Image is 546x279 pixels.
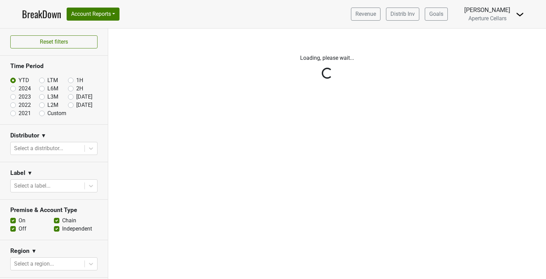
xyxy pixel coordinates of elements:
a: Revenue [351,8,380,21]
div: [PERSON_NAME] [464,5,510,14]
button: Account Reports [67,8,120,21]
p: Loading, please wait... [137,54,518,62]
a: BreakDown [22,7,61,21]
a: Distrib Inv [386,8,419,21]
img: Dropdown Menu [516,10,524,19]
span: Aperture Cellars [468,15,507,22]
a: Goals [425,8,448,21]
